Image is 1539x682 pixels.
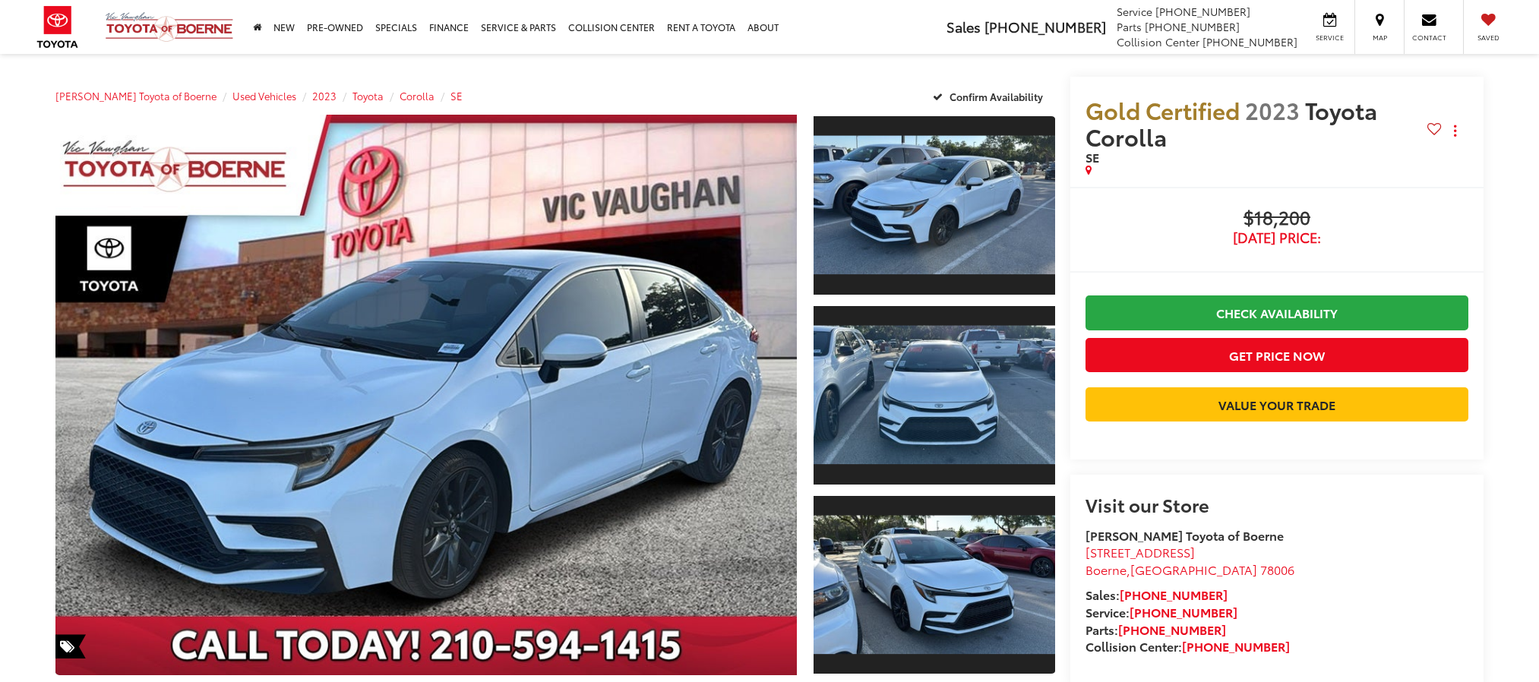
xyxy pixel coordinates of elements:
[1086,295,1468,330] a: Check Availability
[1086,543,1294,578] a: [STREET_ADDRESS] Boerne,[GEOGRAPHIC_DATA] 78006
[1118,620,1226,638] a: [PHONE_NUMBER]
[352,89,384,103] a: Toyota
[232,89,296,103] a: Used Vehicles
[1086,387,1468,422] a: Value Your Trade
[1130,603,1237,620] a: [PHONE_NUMBER]
[1086,93,1240,126] span: Gold Certified
[312,89,337,103] a: 2023
[400,89,435,103] a: Corolla
[1155,4,1250,19] span: [PHONE_NUMBER]
[1130,560,1257,578] span: [GEOGRAPHIC_DATA]
[1471,33,1505,43] span: Saved
[811,516,1057,655] img: 2023 Toyota Corolla SE
[1086,586,1228,603] strong: Sales:
[924,83,1056,109] button: Confirm Availability
[1086,560,1127,578] span: Boerne
[55,89,216,103] a: [PERSON_NAME] Toyota of Boerne
[1442,118,1468,144] button: Actions
[1086,637,1290,655] strong: Collision Center:
[811,326,1057,465] img: 2023 Toyota Corolla SE
[1086,526,1284,544] strong: [PERSON_NAME] Toyota of Boerne
[48,112,804,678] img: 2023 Toyota Corolla SE
[1260,560,1294,578] span: 78006
[1245,93,1300,126] span: 2023
[1363,33,1396,43] span: Map
[1182,637,1290,655] a: [PHONE_NUMBER]
[1086,620,1226,638] strong: Parts:
[1117,4,1152,19] span: Service
[55,634,86,658] span: Special
[1086,93,1377,153] span: Toyota Corolla
[950,90,1043,103] span: Confirm Availability
[1454,125,1456,137] span: dropdown dots
[814,115,1055,296] a: Expand Photo 1
[1412,33,1446,43] span: Contact
[984,17,1106,36] span: [PHONE_NUMBER]
[811,136,1057,275] img: 2023 Toyota Corolla SE
[814,494,1055,676] a: Expand Photo 3
[1202,34,1297,49] span: [PHONE_NUMBER]
[1117,19,1142,34] span: Parts
[1120,586,1228,603] a: [PHONE_NUMBER]
[105,11,234,43] img: Vic Vaughan Toyota of Boerne
[1086,543,1195,560] span: [STREET_ADDRESS]
[946,17,981,36] span: Sales
[1086,338,1468,372] button: Get Price Now
[1086,148,1099,166] span: SE
[1086,560,1294,578] span: ,
[1086,230,1468,245] span: [DATE] Price:
[1145,19,1240,34] span: [PHONE_NUMBER]
[1086,494,1468,514] h2: Visit our Store
[450,89,463,103] a: SE
[1086,207,1468,230] span: $18,200
[814,305,1055,486] a: Expand Photo 2
[1313,33,1347,43] span: Service
[55,115,797,675] a: Expand Photo 0
[1086,603,1237,620] strong: Service:
[1117,34,1199,49] span: Collision Center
